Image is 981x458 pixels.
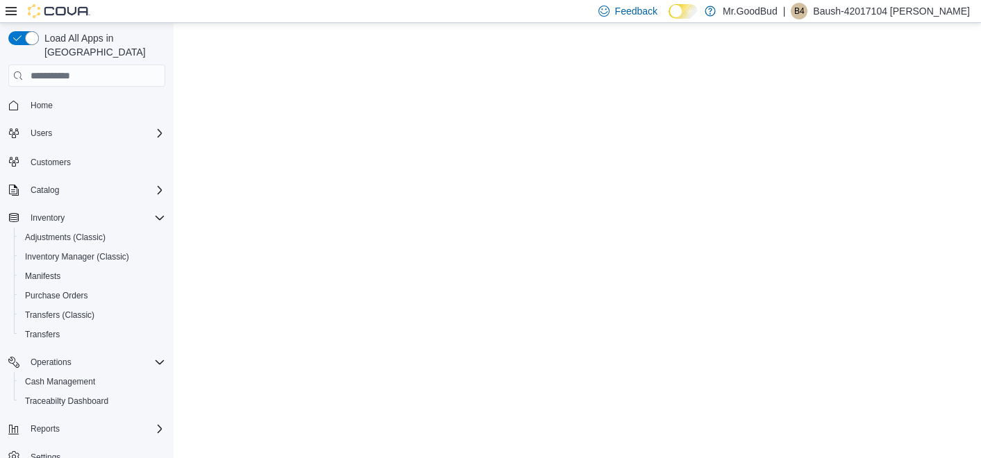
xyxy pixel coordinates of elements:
[25,182,65,198] button: Catalog
[19,326,65,343] a: Transfers
[25,251,129,262] span: Inventory Manager (Classic)
[31,157,71,168] span: Customers
[615,4,657,18] span: Feedback
[3,124,171,143] button: Users
[25,421,65,437] button: Reports
[28,4,90,18] img: Cova
[25,421,165,437] span: Reports
[14,372,171,391] button: Cash Management
[19,326,165,343] span: Transfers
[783,3,786,19] p: |
[19,229,165,246] span: Adjustments (Classic)
[25,376,95,387] span: Cash Management
[25,210,165,226] span: Inventory
[39,31,165,59] span: Load All Apps in [GEOGRAPHIC_DATA]
[31,423,60,434] span: Reports
[14,228,171,247] button: Adjustments (Classic)
[25,153,165,170] span: Customers
[669,4,698,19] input: Dark Mode
[25,96,165,114] span: Home
[19,248,165,265] span: Inventory Manager (Classic)
[25,271,60,282] span: Manifests
[19,393,165,409] span: Traceabilty Dashboard
[14,391,171,411] button: Traceabilty Dashboard
[794,3,805,19] span: B4
[31,128,52,139] span: Users
[25,125,165,142] span: Users
[14,305,171,325] button: Transfers (Classic)
[19,268,165,285] span: Manifests
[14,266,171,286] button: Manifests
[25,396,108,407] span: Traceabilty Dashboard
[25,182,165,198] span: Catalog
[813,3,970,19] p: Baush-42017104 [PERSON_NAME]
[19,229,111,246] a: Adjustments (Classic)
[25,354,77,371] button: Operations
[19,373,165,390] span: Cash Management
[19,287,165,304] span: Purchase Orders
[723,3,778,19] p: Mr.GoodBud
[25,309,94,321] span: Transfers (Classic)
[25,232,106,243] span: Adjustments (Classic)
[31,100,53,111] span: Home
[19,373,101,390] a: Cash Management
[19,248,135,265] a: Inventory Manager (Classic)
[3,353,171,372] button: Operations
[3,208,171,228] button: Inventory
[25,125,58,142] button: Users
[25,154,76,171] a: Customers
[31,185,59,196] span: Catalog
[3,95,171,115] button: Home
[14,286,171,305] button: Purchase Orders
[14,325,171,344] button: Transfers
[19,287,94,304] a: Purchase Orders
[3,180,171,200] button: Catalog
[25,354,165,371] span: Operations
[19,393,114,409] a: Traceabilty Dashboard
[25,210,70,226] button: Inventory
[14,247,171,266] button: Inventory Manager (Classic)
[19,268,66,285] a: Manifests
[791,3,807,19] div: Baush-42017104 Richardson
[19,307,100,323] a: Transfers (Classic)
[25,329,60,340] span: Transfers
[31,212,65,223] span: Inventory
[19,307,165,323] span: Transfers (Classic)
[3,419,171,439] button: Reports
[3,151,171,171] button: Customers
[31,357,72,368] span: Operations
[25,290,88,301] span: Purchase Orders
[25,97,58,114] a: Home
